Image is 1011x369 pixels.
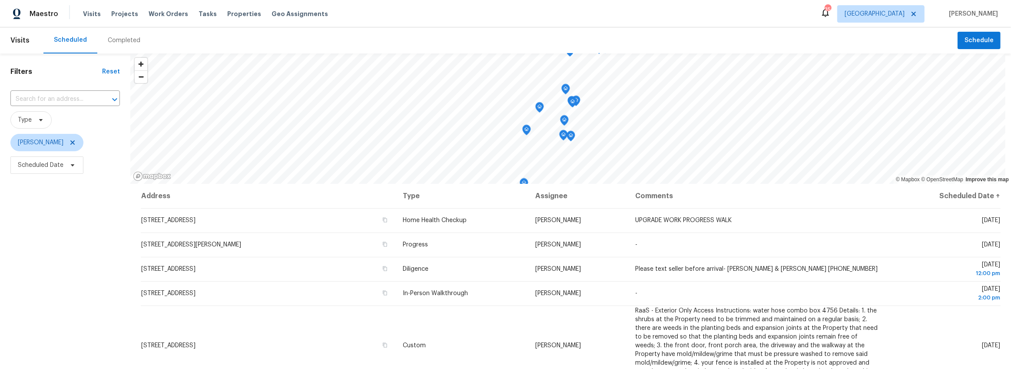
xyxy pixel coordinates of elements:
[381,341,389,349] button: Copy Address
[83,10,101,18] span: Visits
[535,242,581,248] span: [PERSON_NAME]
[965,35,994,46] span: Schedule
[845,10,905,18] span: [GEOGRAPHIC_DATA]
[130,53,1005,184] canvas: Map
[921,176,963,183] a: OpenStreetMap
[141,342,196,349] span: [STREET_ADDRESS]
[135,58,147,70] button: Zoom in
[141,217,196,223] span: [STREET_ADDRESS]
[886,184,1001,208] th: Scheduled Date ↑
[403,266,428,272] span: Diligence
[628,184,886,208] th: Comments
[958,32,1001,50] button: Schedule
[199,11,217,17] span: Tasks
[559,130,568,143] div: Map marker
[896,176,920,183] a: Mapbox
[403,242,428,248] span: Progress
[135,70,147,83] button: Zoom out
[535,217,581,223] span: [PERSON_NAME]
[528,184,628,208] th: Assignee
[381,216,389,224] button: Copy Address
[572,96,580,109] div: Map marker
[982,242,1000,248] span: [DATE]
[18,116,32,124] span: Type
[227,10,261,18] span: Properties
[133,171,171,181] a: Mapbox homepage
[982,217,1000,223] span: [DATE]
[568,97,577,110] div: Map marker
[893,262,1000,278] span: [DATE]
[141,290,196,296] span: [STREET_ADDRESS]
[535,290,581,296] span: [PERSON_NAME]
[893,286,1000,302] span: [DATE]
[535,266,581,272] span: [PERSON_NAME]
[381,240,389,248] button: Copy Address
[54,36,87,44] div: Scheduled
[561,84,570,97] div: Map marker
[403,217,467,223] span: Home Health Checkup
[111,10,138,18] span: Projects
[893,293,1000,302] div: 2:00 pm
[141,184,396,208] th: Address
[18,161,63,170] span: Scheduled Date
[825,5,831,14] div: 35
[272,10,328,18] span: Geo Assignments
[966,176,1009,183] a: Improve this map
[102,67,120,76] div: Reset
[135,71,147,83] span: Zoom out
[635,242,637,248] span: -
[30,10,58,18] span: Maestro
[141,242,241,248] span: [STREET_ADDRESS][PERSON_NAME]
[141,266,196,272] span: [STREET_ADDRESS]
[522,125,531,138] div: Map marker
[10,93,96,106] input: Search for an address...
[10,67,102,76] h1: Filters
[635,217,732,223] span: UPGRADE WORK PROGRESS WALK
[520,178,528,192] div: Map marker
[109,93,121,106] button: Open
[535,342,581,349] span: [PERSON_NAME]
[149,10,188,18] span: Work Orders
[560,115,569,129] div: Map marker
[403,290,468,296] span: In-Person Walkthrough
[945,10,998,18] span: [PERSON_NAME]
[567,131,575,144] div: Map marker
[535,102,544,116] div: Map marker
[381,289,389,297] button: Copy Address
[403,342,426,349] span: Custom
[893,269,1000,278] div: 12:00 pm
[10,31,30,50] span: Visits
[982,342,1000,349] span: [DATE]
[635,266,878,272] span: Please text seller before arrival- [PERSON_NAME] & [PERSON_NAME] [PHONE_NUMBER]
[108,36,140,45] div: Completed
[18,138,63,147] span: [PERSON_NAME]
[381,265,389,273] button: Copy Address
[567,96,576,110] div: Map marker
[635,290,637,296] span: -
[396,184,528,208] th: Type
